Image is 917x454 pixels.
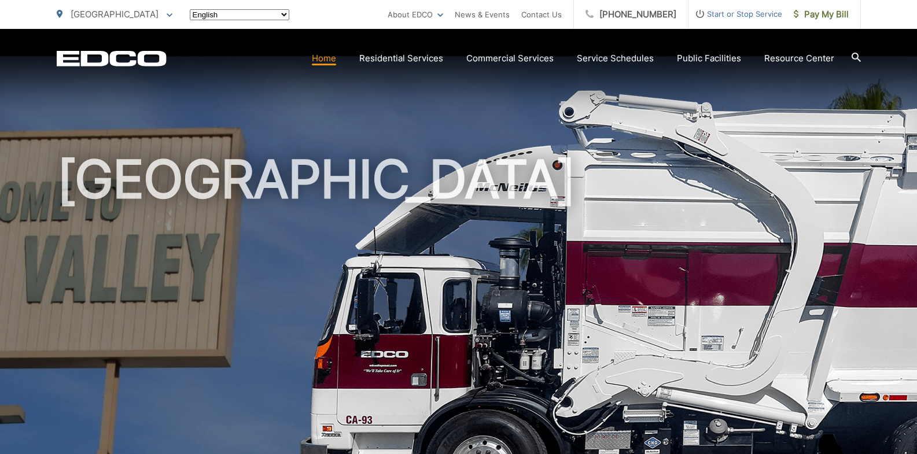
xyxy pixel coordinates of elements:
a: Contact Us [521,8,562,21]
a: Service Schedules [577,51,654,65]
a: News & Events [455,8,510,21]
a: EDCD logo. Return to the homepage. [57,50,167,67]
span: [GEOGRAPHIC_DATA] [71,9,159,20]
a: About EDCO [388,8,443,21]
select: Select a language [190,9,289,20]
a: Public Facilities [677,51,741,65]
a: Commercial Services [466,51,554,65]
a: Home [312,51,336,65]
span: Pay My Bill [794,8,849,21]
a: Resource Center [764,51,834,65]
a: Residential Services [359,51,443,65]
